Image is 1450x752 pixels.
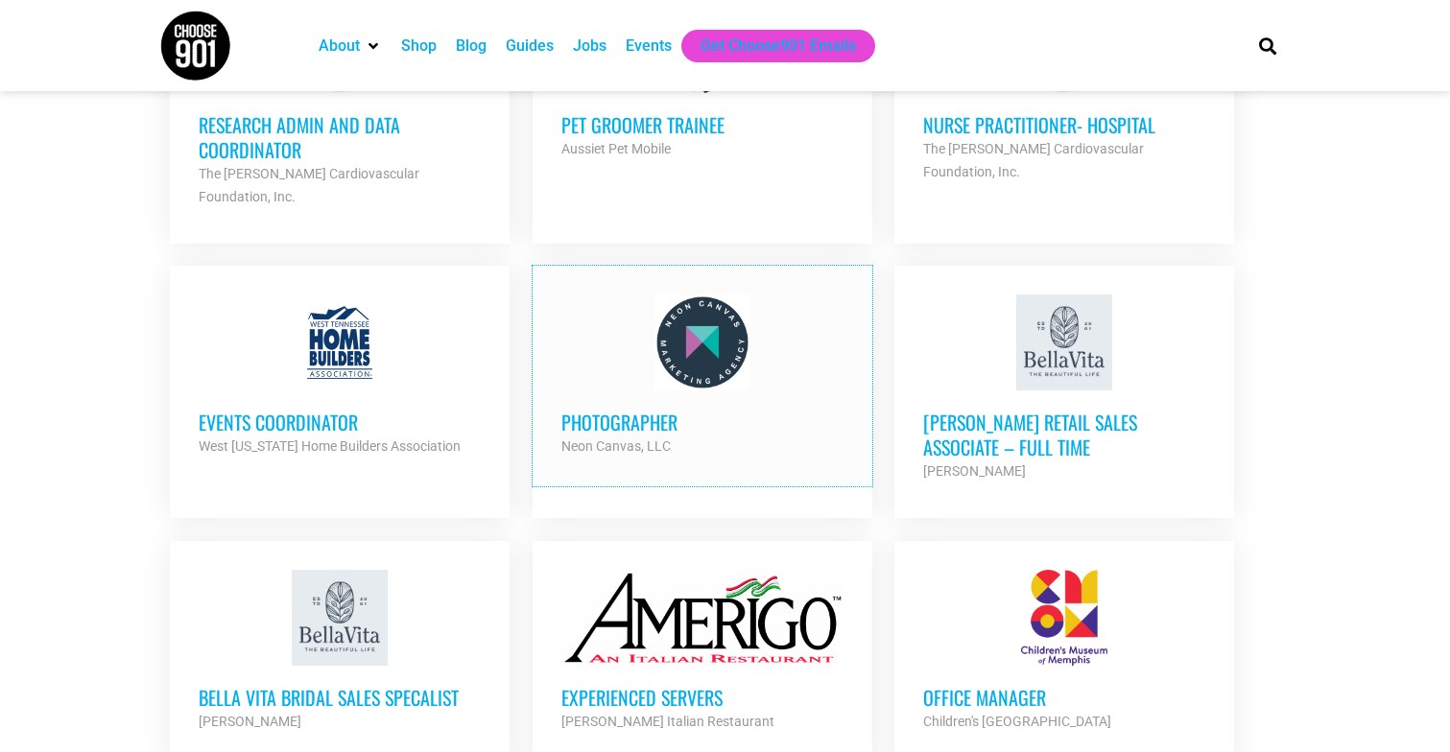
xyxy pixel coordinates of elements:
a: Jobs [573,35,606,58]
a: [PERSON_NAME] Retail Sales Associate – Full Time [PERSON_NAME] [894,266,1234,511]
a: Shop [401,35,437,58]
a: Get Choose901 Emails [701,35,856,58]
div: About [309,30,392,62]
h3: Events Coordinator [199,410,481,435]
h3: Office Manager [923,685,1205,710]
strong: West [US_STATE] Home Builders Association [199,438,461,454]
strong: Neon Canvas, LLC [561,438,671,454]
strong: Children's [GEOGRAPHIC_DATA] [923,714,1111,729]
strong: The [PERSON_NAME] Cardiovascular Foundation, Inc. [923,141,1144,179]
h3: Photographer [561,410,844,435]
h3: [PERSON_NAME] Retail Sales Associate – Full Time [923,410,1205,459]
h3: Research Admin and Data Coordinator [199,112,481,162]
h3: Bella Vita Bridal Sales Specalist [199,685,481,710]
strong: [PERSON_NAME] [199,714,301,729]
h3: Nurse Practitioner- Hospital [923,112,1205,137]
strong: [PERSON_NAME] Italian Restaurant [561,714,774,729]
a: Guides [506,35,554,58]
a: Events Coordinator West [US_STATE] Home Builders Association [170,266,510,486]
strong: Aussiet Pet Mobile [561,141,671,156]
a: About [319,35,360,58]
div: Search [1251,30,1283,61]
strong: The [PERSON_NAME] Cardiovascular Foundation, Inc. [199,166,419,204]
a: Events [626,35,672,58]
a: Photographer Neon Canvas, LLC [533,266,872,486]
h3: Experienced Servers [561,685,844,710]
a: Blog [456,35,487,58]
strong: [PERSON_NAME] [923,463,1026,479]
h3: Pet Groomer Trainee [561,112,844,137]
nav: Main nav [309,30,1226,62]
